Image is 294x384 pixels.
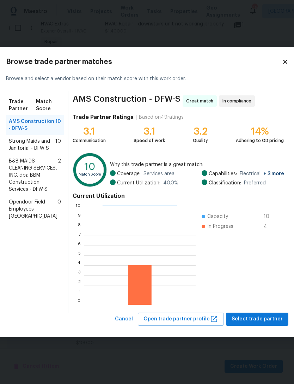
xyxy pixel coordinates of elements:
text: 6 [78,243,80,248]
text: 8 [78,224,80,228]
text: 1 [79,293,80,297]
span: 4 [264,223,275,230]
span: Select trade partner [232,315,283,324]
span: 10 [55,118,61,132]
span: Capacity [207,213,228,220]
text: 2 [78,283,80,287]
span: Cancel [115,315,133,324]
text: 9 [78,214,80,218]
span: 40.0 % [163,179,178,187]
span: Electrical [240,170,284,177]
span: Capabilities: [209,170,237,177]
text: Match Score [78,173,101,177]
div: 3.1 [73,128,106,135]
span: Coverage: [117,170,141,177]
span: Open trade partner profile [143,315,218,324]
text: 4 [78,263,80,267]
button: Open trade partner profile [138,313,224,326]
text: 0 [77,303,80,307]
div: Communication [73,137,106,144]
text: 10 [75,204,80,208]
span: Preferred [244,179,266,187]
button: Select trade partner [226,313,288,326]
div: Adhering to OD pricing [236,137,284,144]
span: Services area [143,170,174,177]
span: Current Utilization: [117,179,160,187]
span: Why this trade partner is a great match: [110,161,284,168]
span: 10 [264,213,275,220]
div: Browse and select a vendor based on their match score with this work order. [6,67,288,91]
text: 10 [85,163,95,172]
div: 3.1 [134,128,165,135]
span: Classification: [209,179,241,187]
span: Strong Maids and Janitorial - DFW-S [9,138,55,152]
button: Cancel [112,313,136,326]
text: 3 [78,273,80,277]
span: In compliance [222,98,254,105]
span: 10 [55,138,61,152]
span: Match Score [36,98,61,112]
div: | [134,114,139,121]
span: + 3 more [263,171,284,176]
div: 14% [236,128,284,135]
span: Great match [186,98,216,105]
h4: Current Utilization [73,193,284,200]
span: Opendoor Field Employees - [GEOGRAPHIC_DATA] [9,199,57,220]
h4: Trade Partner Ratings [73,114,134,121]
div: Based on 49 ratings [139,114,184,121]
text: 7 [78,234,80,238]
div: 3.2 [193,128,208,135]
span: Trade Partner [9,98,36,112]
span: B&B MAIDS CLEANING SERVICES, INC. dba BBM Construction Services - DFW-S [9,158,58,193]
span: AMS Construction - DFW-S [9,118,55,132]
div: Speed of work [134,137,165,144]
span: 2 [58,158,61,193]
div: Quality [193,137,208,144]
span: AMS Construction - DFW-S [73,95,180,107]
span: 0 [57,199,61,220]
h2: Browse trade partner matches [6,58,282,65]
span: In Progress [207,223,233,230]
text: 5 [78,253,80,258]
